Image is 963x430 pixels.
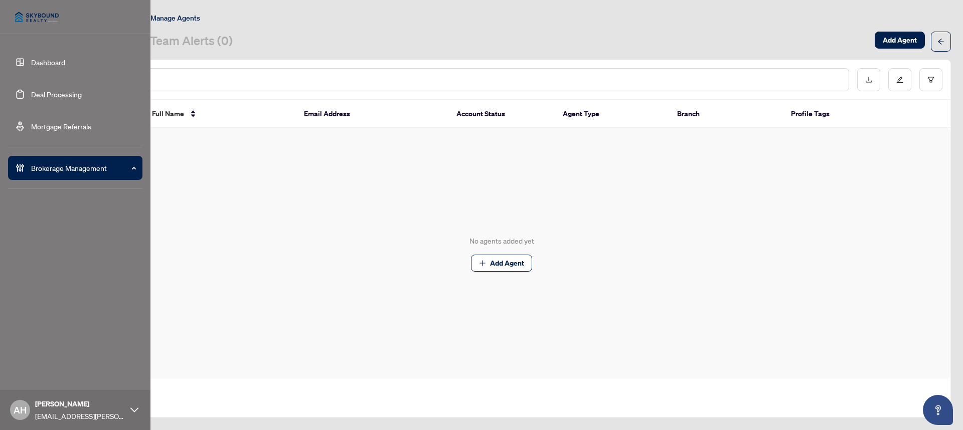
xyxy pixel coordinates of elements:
[35,398,125,409] span: [PERSON_NAME]
[937,38,944,45] span: arrow-left
[927,76,934,83] span: filter
[919,68,942,91] button: filter
[857,68,880,91] button: download
[479,260,486,267] span: plus
[150,14,200,23] span: Manage Agents
[144,100,296,128] th: Full Name
[31,162,135,173] span: Brokerage Management
[490,255,524,271] span: Add Agent
[296,100,448,128] th: Email Address
[469,236,534,247] div: No agents added yet
[783,100,912,128] th: Profile Tags
[865,76,872,83] span: download
[669,100,783,128] th: Branch
[150,33,233,51] a: Team Alerts (0)
[152,108,184,119] span: Full Name
[31,58,65,67] a: Dashboard
[923,395,953,425] button: Open asap
[471,255,532,272] button: Add Agent
[14,403,27,417] span: AH
[35,410,125,421] span: [EMAIL_ADDRESS][PERSON_NAME][DOMAIN_NAME]
[448,100,555,128] th: Account Status
[8,5,66,29] img: logo
[31,122,91,131] a: Mortgage Referrals
[31,90,82,99] a: Deal Processing
[875,32,925,49] button: Add Agent
[883,32,917,48] span: Add Agent
[555,100,669,128] th: Agent Type
[896,76,903,83] span: edit
[888,68,911,91] button: edit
